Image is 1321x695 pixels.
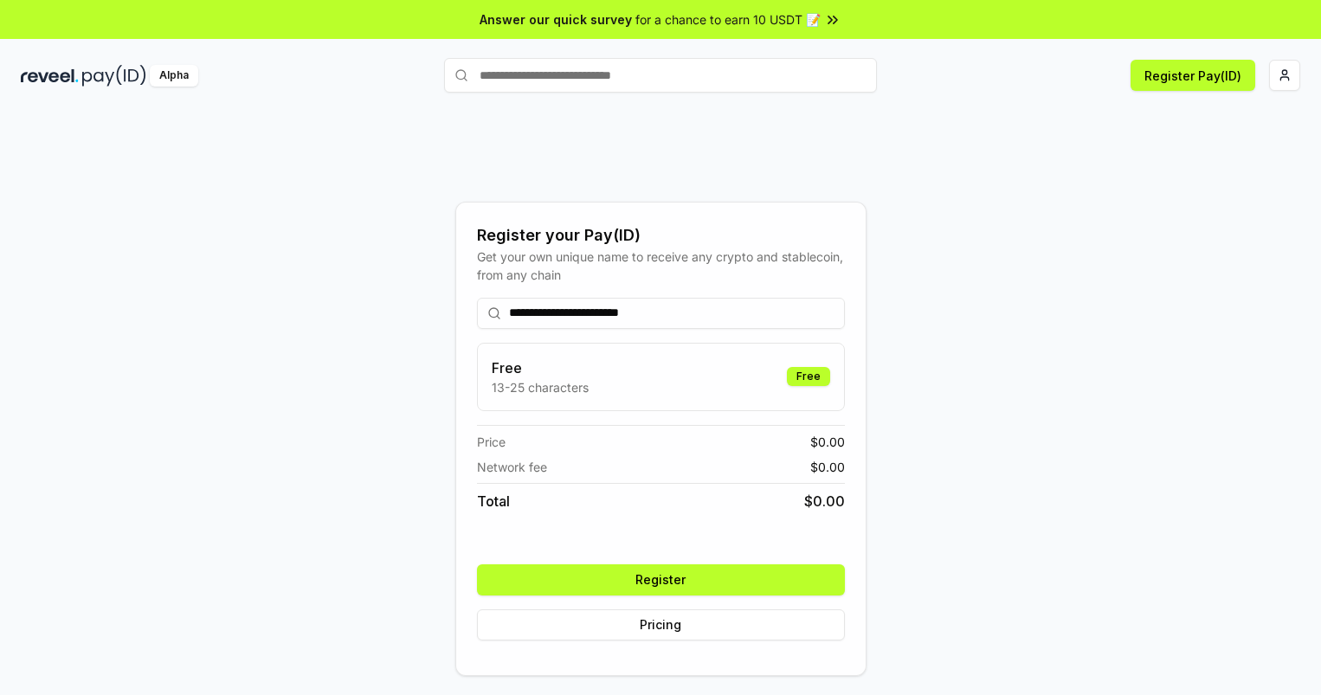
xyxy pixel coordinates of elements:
[492,378,589,396] p: 13-25 characters
[477,458,547,476] span: Network fee
[477,609,845,640] button: Pricing
[480,10,632,29] span: Answer our quick survey
[21,65,79,87] img: reveel_dark
[82,65,146,87] img: pay_id
[477,433,506,451] span: Price
[804,491,845,512] span: $ 0.00
[477,248,845,284] div: Get your own unique name to receive any crypto and stablecoin, from any chain
[477,491,510,512] span: Total
[810,433,845,451] span: $ 0.00
[150,65,198,87] div: Alpha
[1131,60,1255,91] button: Register Pay(ID)
[492,357,589,378] h3: Free
[787,367,830,386] div: Free
[477,564,845,595] button: Register
[477,223,845,248] div: Register your Pay(ID)
[810,458,845,476] span: $ 0.00
[635,10,821,29] span: for a chance to earn 10 USDT 📝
